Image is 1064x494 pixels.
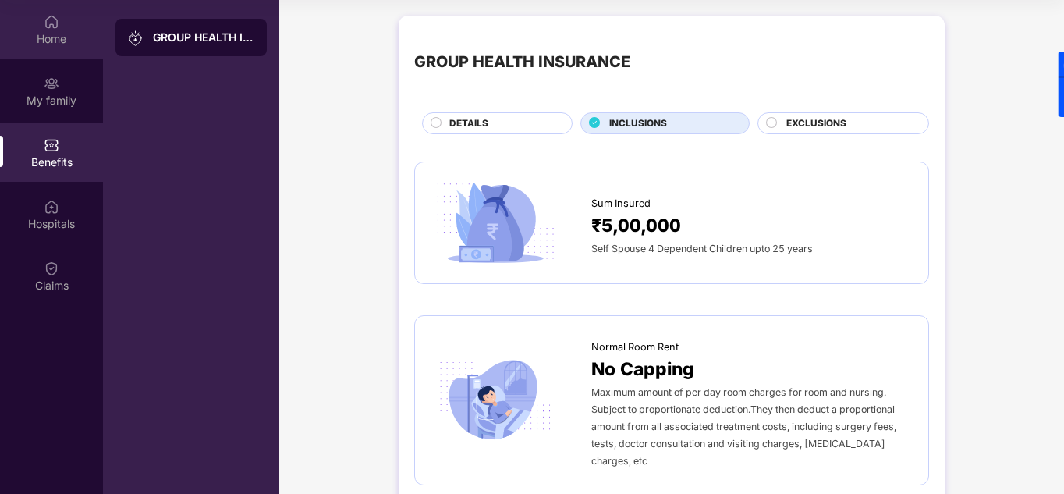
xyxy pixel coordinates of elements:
[128,30,144,46] img: svg+xml;base64,PHN2ZyB3aWR0aD0iMjAiIGhlaWdodD0iMjAiIHZpZXdCb3g9IjAgMCAyMCAyMCIgZmlsbD0ibm9uZSIgeG...
[44,14,59,30] img: svg+xml;base64,PHN2ZyBpZD0iSG9tZSIgeG1sbnM9Imh0dHA6Ly93d3cudzMub3JnLzIwMDAvc3ZnIiB3aWR0aD0iMjAiIG...
[591,339,679,355] span: Normal Room Rent
[591,355,694,383] span: No Capping
[44,261,59,276] img: svg+xml;base64,PHN2ZyBpZD0iQ2xhaW0iIHhtbG5zPSJodHRwOi8vd3d3LnczLm9yZy8yMDAwL3N2ZyIgd2lkdGg9IjIwIi...
[44,76,59,91] img: svg+xml;base64,PHN2ZyB3aWR0aD0iMjAiIGhlaWdodD0iMjAiIHZpZXdCb3g9IjAgMCAyMCAyMCIgZmlsbD0ibm9uZSIgeG...
[414,50,630,74] div: GROUP HEALTH INSURANCE
[609,116,667,131] span: INCLUSIONS
[591,386,896,467] span: Maximum amount of per day room charges for room and nursing. Subject to proportionate deduction.T...
[431,355,560,445] img: icon
[449,116,488,131] span: DETAILS
[591,196,651,211] span: Sum Insured
[591,243,813,254] span: Self Spouse 4 Dependent Children upto 25 years
[44,137,59,153] img: svg+xml;base64,PHN2ZyBpZD0iQmVuZWZpdHMiIHhtbG5zPSJodHRwOi8vd3d3LnczLm9yZy8yMDAwL3N2ZyIgd2lkdGg9Ij...
[591,211,681,240] span: ₹5,00,000
[153,30,254,45] div: GROUP HEALTH INSURANCE
[44,199,59,215] img: svg+xml;base64,PHN2ZyBpZD0iSG9zcGl0YWxzIiB4bWxucz0iaHR0cDovL3d3dy53My5vcmcvMjAwMC9zdmciIHdpZHRoPS...
[431,178,560,268] img: icon
[786,116,846,131] span: EXCLUSIONS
